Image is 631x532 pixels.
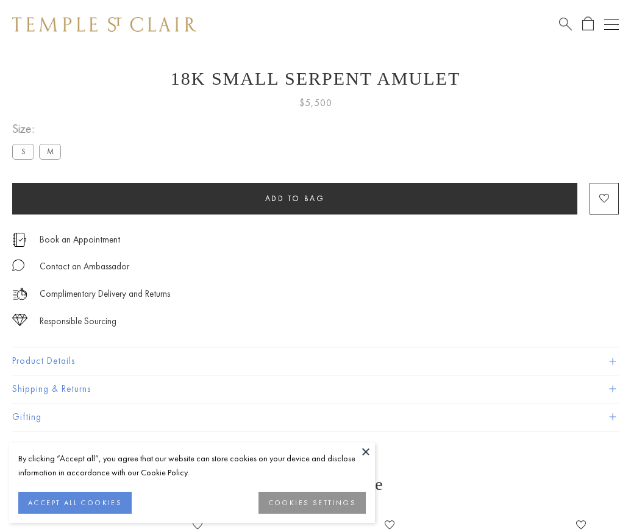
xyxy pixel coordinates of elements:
[12,286,27,302] img: icon_delivery.svg
[12,314,27,326] img: icon_sourcing.svg
[12,375,619,403] button: Shipping & Returns
[40,259,129,274] div: Contact an Ambassador
[12,259,24,271] img: MessageIcon-01_2.svg
[39,144,61,159] label: M
[40,233,120,246] a: Book an Appointment
[18,492,132,514] button: ACCEPT ALL COOKIES
[582,16,594,32] a: Open Shopping Bag
[604,17,619,32] button: Open navigation
[40,286,170,302] p: Complimentary Delivery and Returns
[12,144,34,159] label: S
[12,347,619,375] button: Product Details
[12,68,619,89] h1: 18K Small Serpent Amulet
[40,314,116,329] div: Responsible Sourcing
[12,183,577,215] button: Add to bag
[12,119,66,139] span: Size:
[18,452,366,480] div: By clicking “Accept all”, you agree that our website can store cookies on your device and disclos...
[559,16,572,32] a: Search
[12,233,27,247] img: icon_appointment.svg
[299,95,332,111] span: $5,500
[12,17,196,32] img: Temple St. Clair
[265,193,325,204] span: Add to bag
[12,403,619,431] button: Gifting
[258,492,366,514] button: COOKIES SETTINGS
